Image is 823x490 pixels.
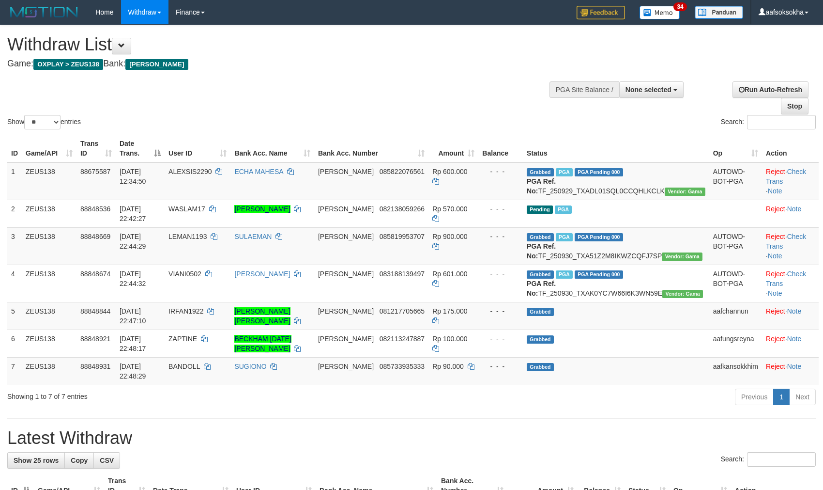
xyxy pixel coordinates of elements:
[432,168,467,175] span: Rp 600.000
[695,6,743,19] img: panduan.png
[523,227,709,265] td: TF_250930_TXA51Z2M8IKWZCQFJ7SP
[732,81,808,98] a: Run Auto-Refresh
[709,302,762,330] td: aafchannun
[709,357,762,385] td: aafkansokkhim
[432,335,467,343] span: Rp 100.000
[762,330,819,357] td: ·
[789,389,816,405] a: Next
[762,162,819,200] td: · ·
[318,168,374,175] span: [PERSON_NAME]
[527,233,554,241] span: Grabbed
[22,135,76,162] th: Game/API: activate to sort column ascending
[380,363,425,370] span: Copy 085733935333 to clipboard
[14,457,59,464] span: Show 25 rows
[762,265,819,302] td: · ·
[523,265,709,302] td: TF_250930_TXAK0YC7W66I6K3WN59E
[721,452,816,467] label: Search:
[527,335,554,344] span: Grabbed
[766,335,785,343] a: Reject
[234,307,290,325] a: [PERSON_NAME] [PERSON_NAME]
[527,270,554,279] span: Grabbed
[314,135,428,162] th: Bank Acc. Number: activate to sort column ascending
[482,362,519,371] div: - - -
[7,388,335,401] div: Showing 1 to 7 of 7 entries
[482,306,519,316] div: - - -
[120,205,146,222] span: [DATE] 22:42:27
[71,457,88,464] span: Copy
[93,452,120,469] a: CSV
[64,452,94,469] a: Copy
[709,162,762,200] td: AUTOWD-BOT-PGA
[768,187,782,195] a: Note
[762,227,819,265] td: · ·
[380,233,425,240] span: Copy 085819953707 to clipboard
[7,162,22,200] td: 1
[432,307,467,315] span: Rp 175.000
[120,307,146,325] span: [DATE] 22:47:10
[234,270,290,278] a: [PERSON_NAME]
[766,205,785,213] a: Reject
[318,205,374,213] span: [PERSON_NAME]
[22,265,76,302] td: ZEUS138
[380,205,425,213] span: Copy 082138059266 to clipboard
[768,252,782,260] a: Note
[766,270,806,287] a: Check Trans
[22,162,76,200] td: ZEUS138
[762,357,819,385] td: ·
[482,204,519,214] div: - - -
[556,270,573,279] span: Marked by aafkaynarin
[234,233,272,240] a: SULAEMAN
[673,2,686,11] span: 34
[7,5,81,19] img: MOTION_logo.png
[709,265,762,302] td: AUTOWD-BOT-PGA
[556,233,573,241] span: Marked by aaftrukkakada
[577,6,625,19] img: Feedback.jpg
[766,233,806,250] a: Check Trans
[120,168,146,185] span: [DATE] 12:34:50
[766,168,785,175] a: Reject
[482,167,519,176] div: - - -
[168,363,200,370] span: BANDOLL
[575,270,623,279] span: PGA Pending
[787,335,802,343] a: Note
[120,335,146,352] span: [DATE] 22:48:17
[662,290,703,298] span: Vendor URL: https://trx31.1velocity.biz
[7,357,22,385] td: 7
[432,363,464,370] span: Rp 90.000
[482,334,519,344] div: - - -
[22,357,76,385] td: ZEUS138
[709,227,762,265] td: AUTOWD-BOT-PGA
[22,302,76,330] td: ZEUS138
[762,135,819,162] th: Action
[7,302,22,330] td: 5
[527,280,556,297] b: PGA Ref. No:
[80,205,110,213] span: 88848536
[768,289,782,297] a: Note
[380,307,425,315] span: Copy 081217705665 to clipboard
[766,307,785,315] a: Reject
[555,205,572,214] span: Marked by aaftrukkakada
[478,135,523,162] th: Balance
[168,168,212,175] span: ALEXSIS2290
[7,115,81,129] label: Show entries
[116,135,165,162] th: Date Trans.: activate to sort column descending
[7,200,22,227] td: 2
[428,135,478,162] th: Amount: activate to sort column ascending
[7,428,816,448] h1: Latest Withdraw
[234,335,291,352] a: BECKHAM [DATE][PERSON_NAME]
[773,389,790,405] a: 1
[120,363,146,380] span: [DATE] 22:48:29
[482,232,519,241] div: - - -
[80,335,110,343] span: 88848921
[7,452,65,469] a: Show 25 rows
[747,115,816,129] input: Search:
[7,330,22,357] td: 6
[432,205,467,213] span: Rp 570.000
[747,452,816,467] input: Search:
[432,233,467,240] span: Rp 900.000
[33,59,103,70] span: OXPLAY > ZEUS138
[527,308,554,316] span: Grabbed
[787,205,802,213] a: Note
[7,227,22,265] td: 3
[762,200,819,227] td: ·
